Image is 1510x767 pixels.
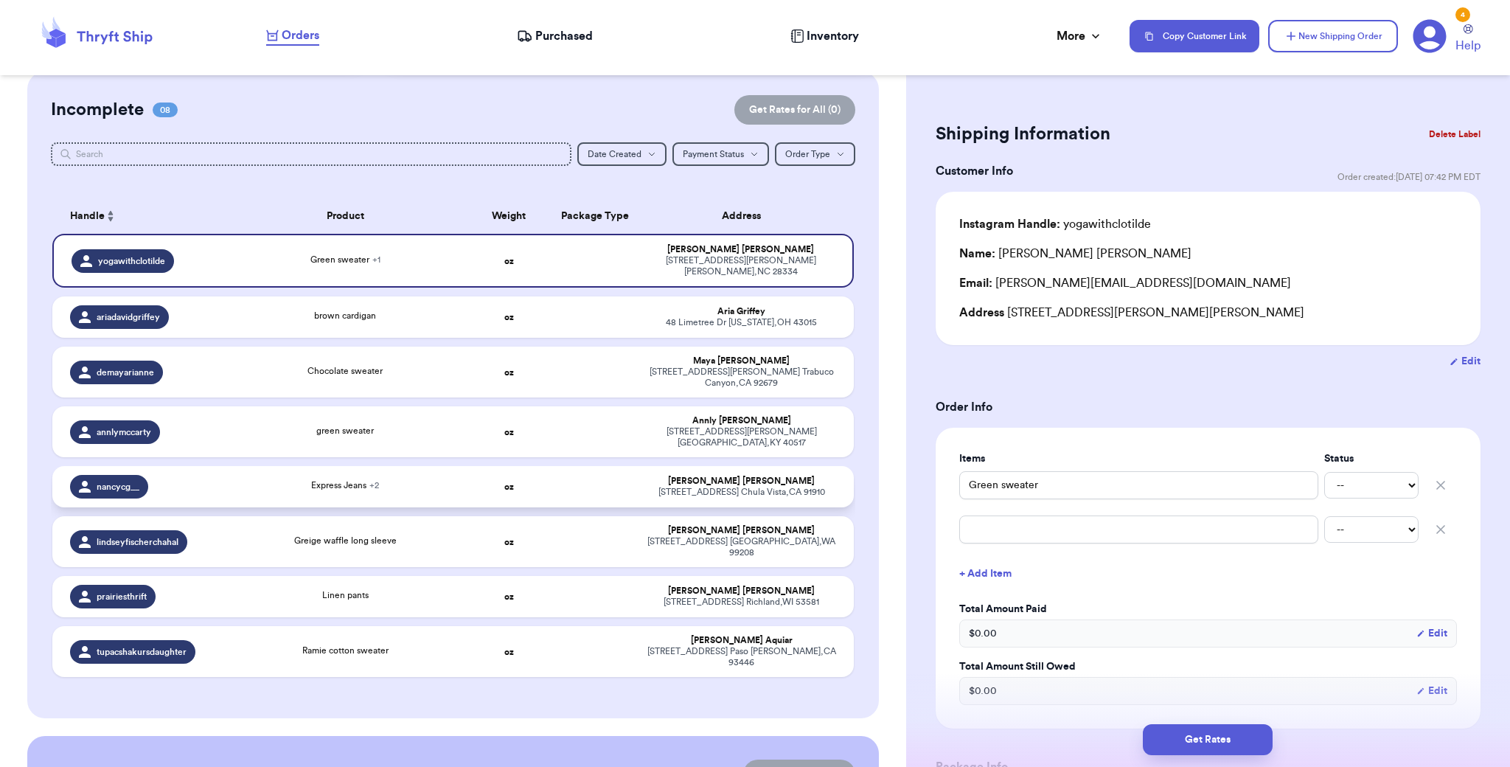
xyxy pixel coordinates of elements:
span: $ 0.00 [969,626,997,641]
span: yogawithclotilde [98,255,165,267]
button: New Shipping Order [1268,20,1398,52]
div: [STREET_ADDRESS][PERSON_NAME][PERSON_NAME] [959,304,1457,322]
div: [STREET_ADDRESS][PERSON_NAME] [GEOGRAPHIC_DATA] , KY 40517 [647,426,836,448]
span: Chocolate sweater [307,367,383,375]
h3: Customer Info [936,162,1013,180]
div: [STREET_ADDRESS][PERSON_NAME] Trabuco Canyon , CA 92679 [647,367,836,389]
span: Green sweater [310,255,380,264]
span: Payment Status [683,150,744,159]
div: [STREET_ADDRESS] Richland , WI 53581 [647,597,836,608]
div: [PERSON_NAME] [PERSON_NAME] [647,525,836,536]
strong: oz [504,428,514,437]
div: yogawithclotilde [959,215,1151,233]
div: [PERSON_NAME] [PERSON_NAME] [647,586,836,597]
div: [PERSON_NAME] Aquiar [647,635,836,646]
input: Search [51,142,571,166]
span: Name: [959,248,995,260]
button: Edit [1416,626,1447,641]
span: demayarianne [97,367,154,378]
a: Orders [266,27,319,46]
h3: Order Info [936,398,1481,416]
div: [STREET_ADDRESS] [GEOGRAPHIC_DATA] , WA 99208 [647,536,836,558]
span: annlymccarty [97,426,151,438]
div: Aria Griffey [647,306,836,317]
strong: oz [504,538,514,546]
label: Total Amount Paid [959,602,1457,617]
span: Help [1455,37,1481,55]
button: Get Rates for All (0) [734,95,855,125]
div: 4 [1455,7,1470,22]
span: Express Jeans [311,481,379,490]
div: 48 Limetree Dr [US_STATE] , OH 43015 [647,317,836,328]
span: Order created: [DATE] 07:42 PM EDT [1337,171,1481,183]
span: Orders [282,27,319,44]
span: Instagram Handle: [959,218,1060,230]
th: Address [639,198,854,234]
button: Get Rates [1143,724,1273,755]
th: Package Type [552,198,639,234]
span: nancycg__ [97,481,139,493]
div: [STREET_ADDRESS][PERSON_NAME] [PERSON_NAME] , NC 28334 [647,255,835,277]
button: Sort ascending [105,207,116,225]
button: Payment Status [672,142,769,166]
span: Address [959,307,1004,319]
strong: oz [504,257,514,265]
span: Date Created [588,150,641,159]
span: Purchased [535,27,593,45]
div: [STREET_ADDRESS] Paso [PERSON_NAME] , CA 93446 [647,646,836,668]
div: [STREET_ADDRESS] Chula Vista , CA 91910 [647,487,836,498]
strong: oz [504,482,514,491]
th: Product [225,198,466,234]
span: Order Type [785,150,830,159]
span: prairiesthrift [97,591,147,603]
button: Edit [1450,354,1481,369]
span: brown cardigan [314,311,376,320]
div: More [1057,27,1103,45]
span: 08 [153,103,178,117]
label: Items [959,451,1318,466]
span: Ramie cotton sweater [302,646,389,655]
th: Weight [466,198,552,234]
strong: oz [504,592,514,601]
span: lindseyfischerchahal [97,536,178,548]
strong: oz [504,648,514,656]
span: Linen pants [322,591,369,600]
a: Purchased [517,27,593,45]
div: Annly [PERSON_NAME] [647,415,836,426]
div: [PERSON_NAME][EMAIL_ADDRESS][DOMAIN_NAME] [959,274,1457,292]
a: 4 [1413,19,1447,53]
h2: Incomplete [51,98,144,122]
button: Delete Label [1423,118,1486,150]
button: Copy Customer Link [1130,20,1259,52]
button: Date Created [577,142,667,166]
h2: Shipping Information [936,122,1110,146]
div: [PERSON_NAME] [PERSON_NAME] [647,476,836,487]
strong: oz [504,313,514,322]
span: + 1 [372,255,380,264]
strong: oz [504,368,514,377]
span: + 2 [369,481,379,490]
div: Maya [PERSON_NAME] [647,355,836,367]
span: green sweater [316,426,374,435]
span: $ 0.00 [969,684,997,698]
span: Greige waffle long sleeve [294,536,397,545]
span: Inventory [807,27,859,45]
a: Help [1455,24,1481,55]
div: [PERSON_NAME] [PERSON_NAME] [959,245,1191,263]
label: Total Amount Still Owed [959,659,1457,674]
a: Inventory [790,27,859,45]
span: Email: [959,277,992,289]
button: Edit [1416,684,1447,698]
span: Handle [70,209,105,224]
label: Status [1324,451,1419,466]
span: ariadavidgriffey [97,311,160,323]
button: Order Type [775,142,855,166]
div: [PERSON_NAME] [PERSON_NAME] [647,244,835,255]
button: + Add Item [953,558,1463,590]
span: tupacshakursdaughter [97,646,187,658]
